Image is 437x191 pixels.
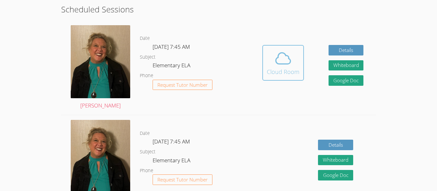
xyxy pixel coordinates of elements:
a: Details [318,140,353,150]
h2: Scheduled Sessions [61,3,376,15]
button: Cloud Room [262,45,304,81]
a: Details [329,45,364,55]
img: IMG_0043.jpeg [71,25,130,98]
dt: Phone [140,167,153,175]
button: Request Tutor Number [153,80,212,90]
span: Request Tutor Number [157,177,208,182]
button: Whiteboard [329,60,364,71]
dt: Subject [140,53,155,61]
div: Cloud Room [267,67,299,76]
button: Request Tutor Number [153,174,212,185]
dd: Elementary ELA [153,61,192,72]
dt: Date [140,34,150,42]
dt: Phone [140,72,153,80]
dt: Date [140,129,150,137]
button: Whiteboard [318,155,353,165]
span: Request Tutor Number [157,83,208,87]
dd: Elementary ELA [153,156,192,167]
span: [DATE] 7:45 AM [153,138,190,145]
a: Google Doc [329,75,364,86]
a: [PERSON_NAME] [71,25,130,110]
a: Google Doc [318,170,353,180]
dt: Subject [140,148,155,156]
span: [DATE] 7:45 AM [153,43,190,50]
